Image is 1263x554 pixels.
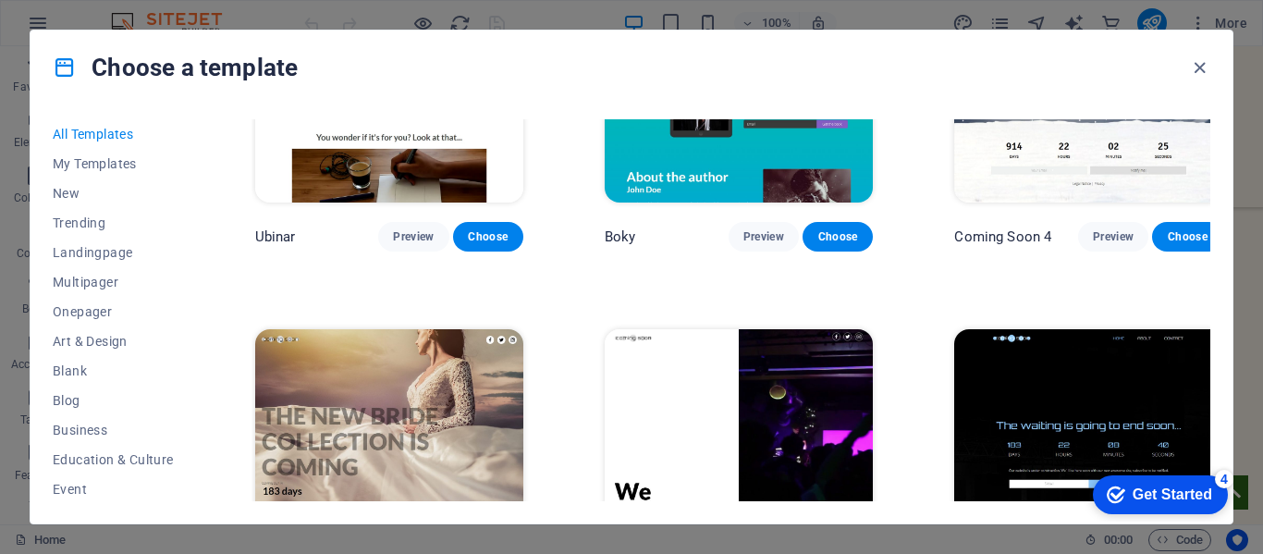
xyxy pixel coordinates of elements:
[803,222,873,252] button: Choose
[53,275,174,289] span: Multipager
[393,229,434,244] span: Preview
[53,179,174,208] button: New
[605,228,636,246] p: Boky
[53,423,174,437] span: Business
[53,356,174,386] button: Blank
[53,119,174,149] button: All Templates
[53,208,174,238] button: Trending
[378,222,448,252] button: Preview
[53,452,174,467] span: Education & Culture
[1093,229,1134,244] span: Preview
[53,245,174,260] span: Landingpage
[53,186,174,201] span: New
[53,334,174,349] span: Art & Design
[468,229,509,244] span: Choose
[55,20,134,37] div: Get Started
[1167,229,1208,244] span: Choose
[1078,222,1148,252] button: Preview
[729,222,799,252] button: Preview
[255,228,296,246] p: Ubinar
[137,4,155,22] div: 4
[53,127,174,142] span: All Templates
[15,9,150,48] div: Get Started 4 items remaining, 20% complete
[53,297,174,326] button: Onepager
[53,474,174,504] button: Event
[53,238,174,267] button: Landingpage
[817,229,858,244] span: Choose
[53,326,174,356] button: Art & Design
[53,53,298,82] h4: Choose a template
[1152,222,1222,252] button: Choose
[53,149,174,179] button: My Templates
[53,267,174,297] button: Multipager
[53,415,174,445] button: Business
[53,445,174,474] button: Education & Culture
[53,156,174,171] span: My Templates
[53,393,174,408] span: Blog
[53,304,174,319] span: Onepager
[53,215,174,230] span: Trending
[53,363,174,378] span: Blank
[954,228,1051,246] p: Coming Soon 4
[53,482,174,497] span: Event
[743,229,784,244] span: Preview
[53,386,174,415] button: Blog
[453,222,523,252] button: Choose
